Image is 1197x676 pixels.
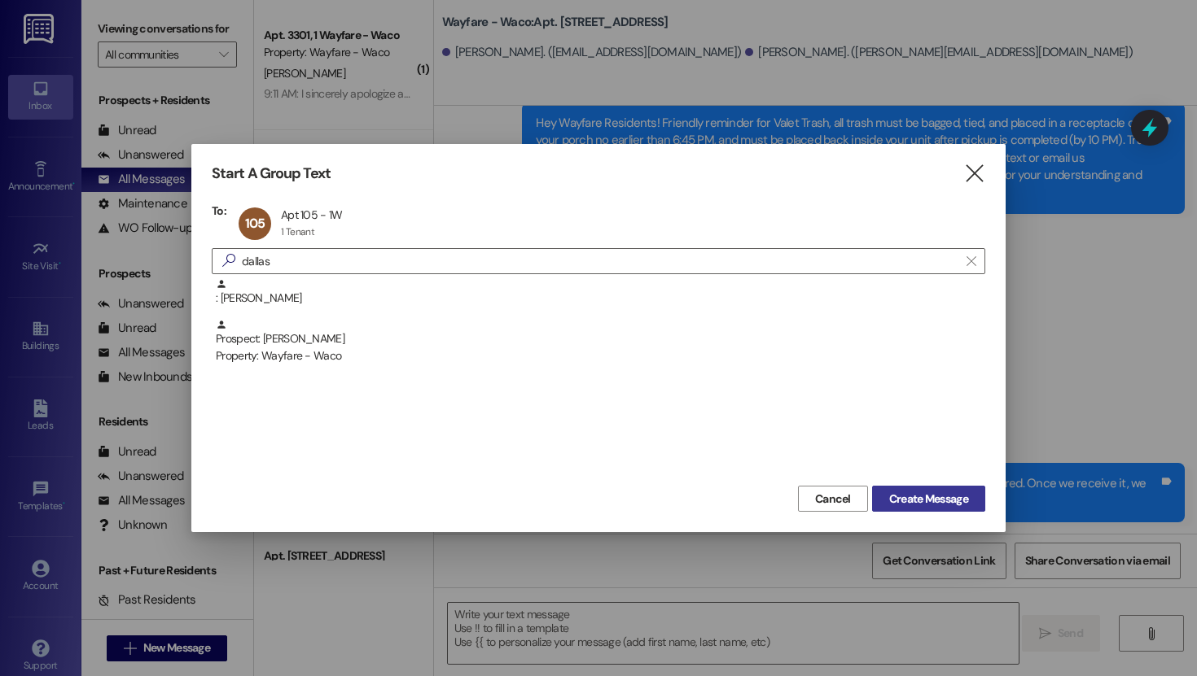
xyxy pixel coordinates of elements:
h3: To: [212,203,226,218]
div: Prospect: [PERSON_NAME] [216,319,985,365]
button: Create Message [872,486,985,512]
div: Property: Wayfare - Waco [216,347,985,364]
i:  [216,252,242,269]
div: Prospect: [PERSON_NAME]Property: Wayfare - Waco [212,319,985,360]
input: Search for any contact or apartment [242,250,958,273]
span: Create Message [889,491,968,508]
span: Cancel [815,491,851,508]
div: : [PERSON_NAME] [216,278,985,307]
button: Cancel [798,486,868,512]
div: 1 Tenant [281,225,314,238]
i:  [963,165,985,182]
span: 105 [245,215,265,232]
h3: Start A Group Text [212,164,331,183]
div: Apt 105 - 1W [281,207,343,222]
button: Clear text [958,249,984,273]
div: : [PERSON_NAME] [212,278,985,319]
i:  [967,255,976,268]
